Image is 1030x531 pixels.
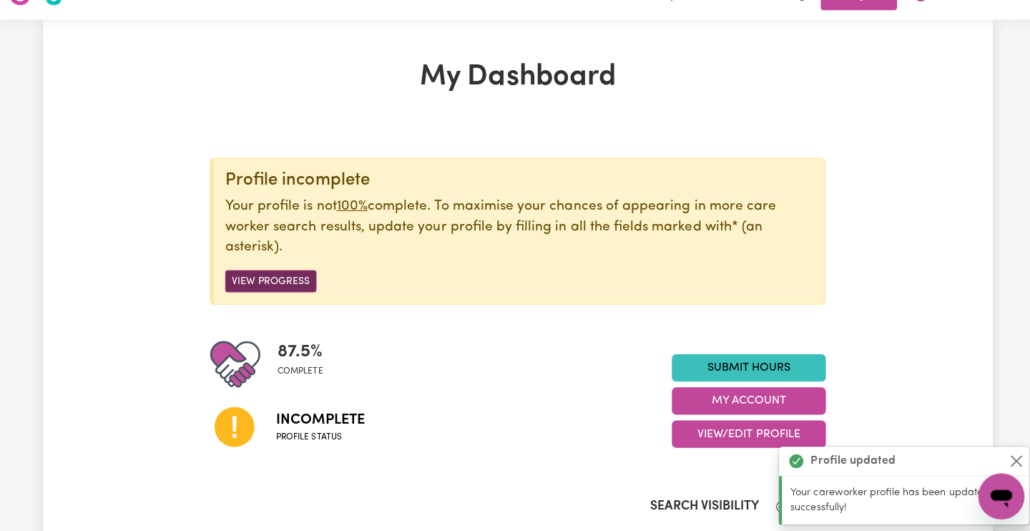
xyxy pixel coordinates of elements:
[276,366,321,379] span: complete
[973,474,1019,520] iframe: Button to launch messaging window
[1002,453,1019,470] button: Close
[276,340,321,366] span: 87.5 %
[224,198,809,260] p: Your profile is not complete. To maximise your chances of appearing in more care worker search re...
[224,172,809,193] div: Profile incomplete
[786,485,1015,516] p: Your careworker profile has been updated successfully!
[224,271,315,293] button: View Progress
[668,421,821,448] button: View/Edit Profile
[668,355,821,382] a: Submit Hours
[668,388,821,415] button: My Account
[647,497,755,516] label: Search Visibility
[209,62,821,97] h1: My Dashboard
[276,340,333,390] div: Profile completeness: 87.5%
[275,431,363,444] span: Profile status
[806,453,891,470] strong: Profile updated
[275,409,363,431] span: Incomplete
[335,201,366,215] u: 100%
